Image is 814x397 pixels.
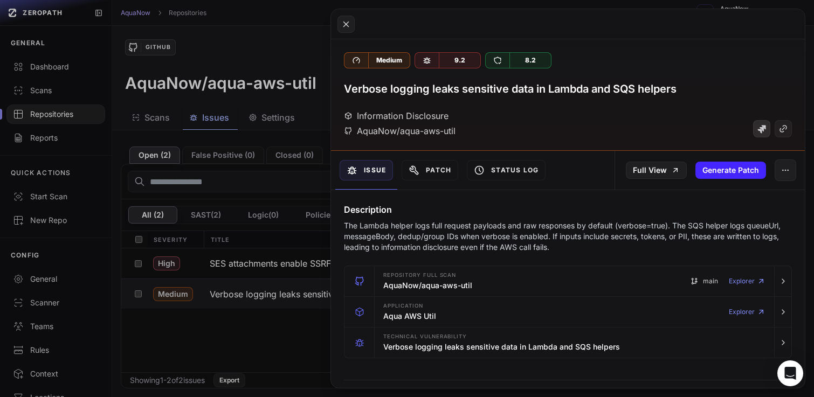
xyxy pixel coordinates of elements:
[344,124,456,137] div: AquaNow/aqua-aws-util
[695,162,766,179] button: Generate Patch
[344,266,791,296] button: Repository Full scan AquaNow/aqua-aws-util main Explorer
[383,280,472,291] h3: AquaNow/aqua-aws-util
[344,328,791,358] button: Technical Vulnerability Verbose logging leaks sensitive data in Lambda and SQS helpers
[383,303,423,309] span: Application
[344,297,791,327] button: Application Aqua AWS Util Explorer
[344,203,792,216] h4: Description
[729,301,765,323] a: Explorer
[344,220,792,253] p: The Lambda helper logs full request payloads and raw responses by default (verbose=true). The SQS...
[703,277,718,285] span: main
[383,311,436,322] h3: Aqua AWS Util
[383,334,467,339] span: Technical Vulnerability
[402,160,458,180] button: Patch
[383,342,620,352] h3: Verbose logging leaks sensitive data in Lambda and SQS helpers
[777,360,803,386] div: Open Intercom Messenger
[467,160,546,180] button: Status Log
[626,162,687,179] a: Full View
[383,273,456,278] span: Repository Full scan
[729,270,765,292] a: Explorer
[340,160,393,180] button: Issue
